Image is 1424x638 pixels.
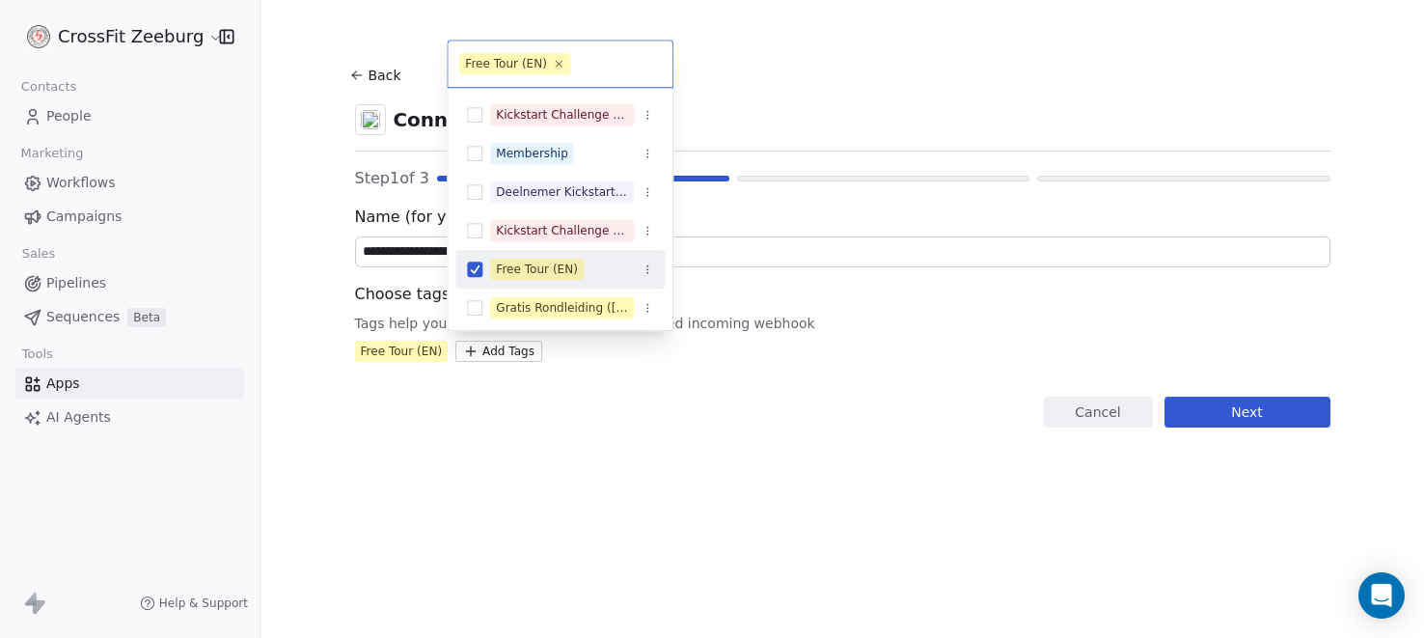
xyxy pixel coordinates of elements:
[496,106,628,124] div: Kickstart Challenge (NL)
[496,222,628,239] div: Kickstart Challenge (EN)
[496,183,628,201] div: Deelnemer Kickstart Challenge
[496,261,578,278] div: Free Tour (EN)
[496,299,628,317] div: Gratis Rondleiding ([GEOGRAPHIC_DATA])
[455,96,665,482] div: Suggestions
[496,145,567,162] div: Membership
[465,55,547,72] div: Free Tour (EN)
